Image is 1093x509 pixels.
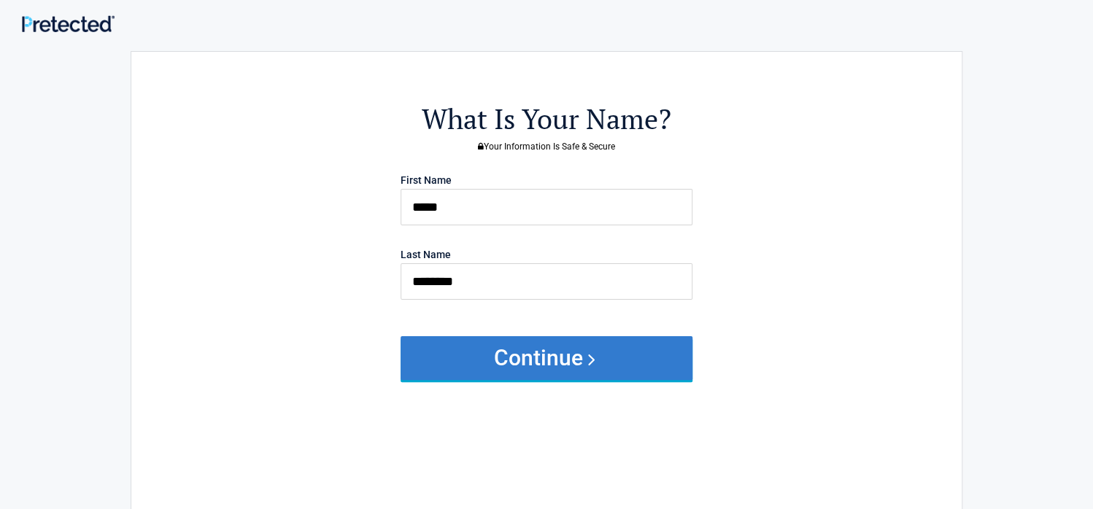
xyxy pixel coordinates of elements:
[401,336,692,380] button: Continue
[212,101,881,138] h2: What Is Your Name?
[401,175,452,185] label: First Name
[212,142,881,151] h3: Your Information Is Safe & Secure
[22,15,115,32] img: Main Logo
[401,249,451,260] label: Last Name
